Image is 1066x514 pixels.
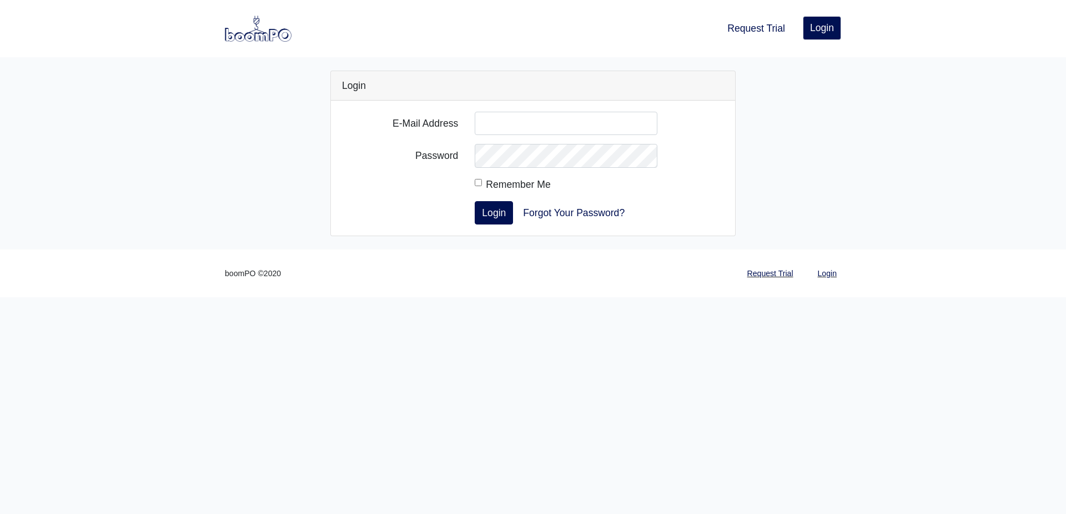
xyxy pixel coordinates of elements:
[743,263,798,285] a: Request Trial
[486,177,550,192] label: Remember Me
[803,16,841,39] a: Login
[334,112,466,135] label: E-Mail Address
[334,144,466,167] label: Password
[516,201,632,224] a: Forgot Your Password?
[813,263,841,285] a: Login
[723,16,790,41] a: Request Trial
[225,267,281,280] small: boomPO ©2020
[225,16,291,41] img: boomPO
[475,201,513,224] button: Login
[331,71,735,101] div: Login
